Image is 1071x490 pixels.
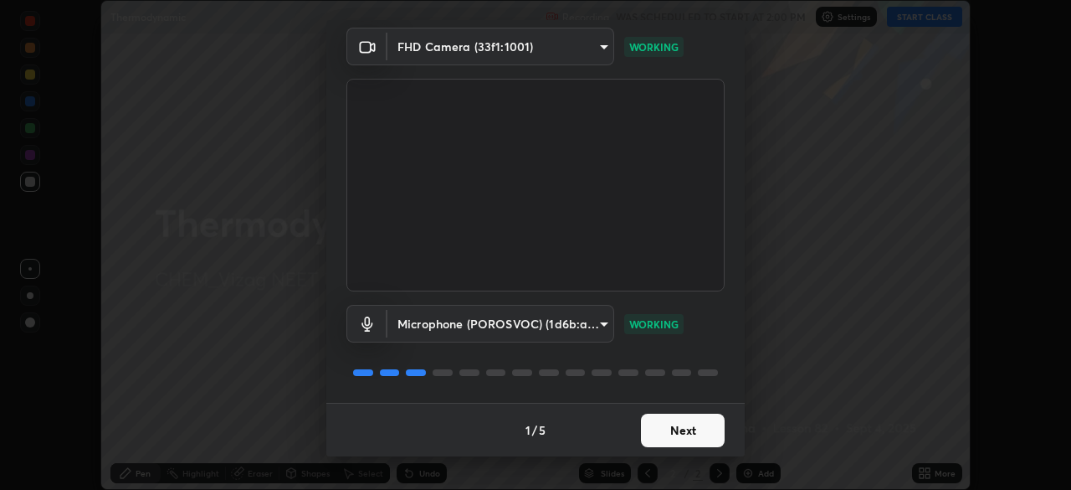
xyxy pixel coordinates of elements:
button: Next [641,414,725,447]
h4: 5 [539,421,546,439]
div: FHD Camera (33f1:1001) [387,305,614,343]
h4: 1 [525,421,530,439]
h4: / [532,421,537,439]
div: FHD Camera (33f1:1001) [387,28,614,65]
p: WORKING [629,39,679,54]
p: WORKING [629,317,679,332]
